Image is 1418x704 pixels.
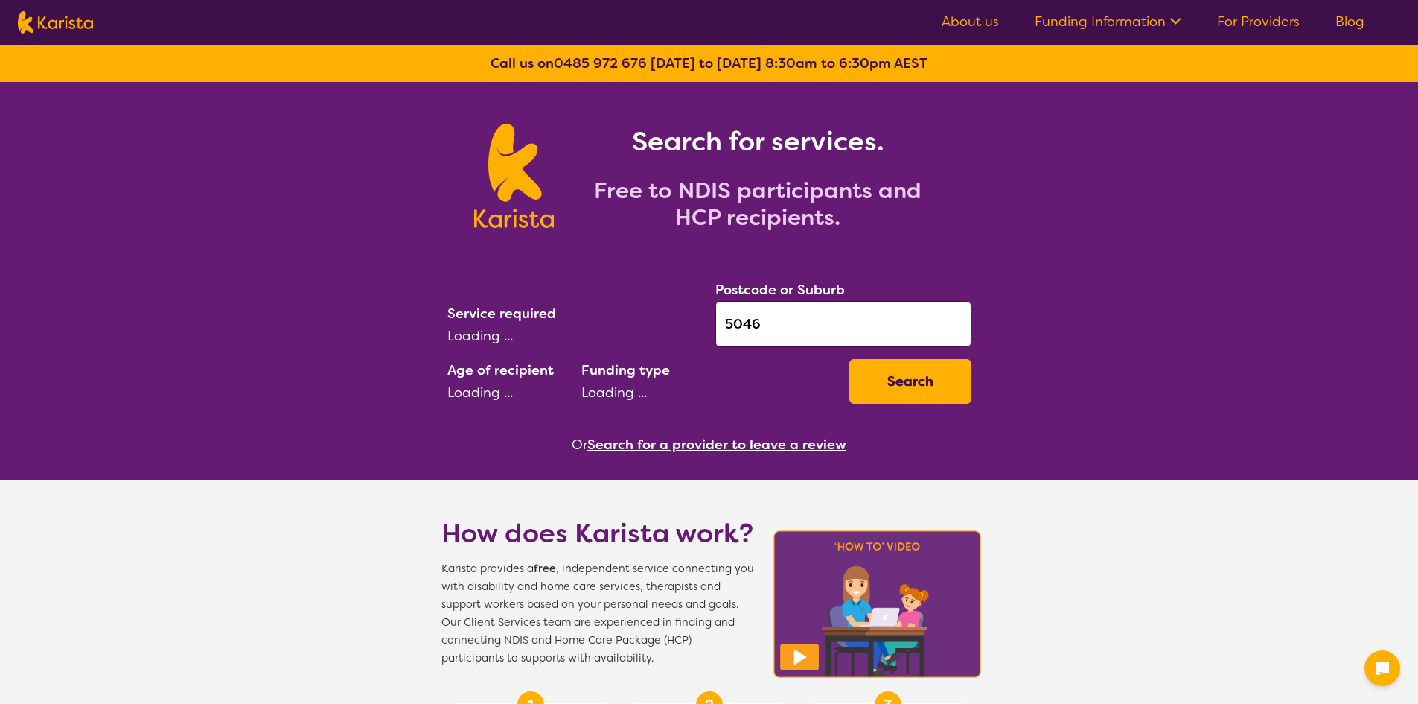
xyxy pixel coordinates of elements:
a: Blog [1335,13,1364,31]
img: Karista logo [18,11,93,34]
a: For Providers [1217,13,1300,31]
h2: Free to NDIS participants and HCP recipients. [572,177,944,231]
img: Karista video [769,526,986,682]
h1: How does Karista work? [441,516,754,551]
a: Funding Information [1035,13,1181,31]
h1: Search for services. [572,124,944,159]
label: Age of recipient [447,361,554,379]
span: Or [572,434,587,456]
input: Type [715,301,971,347]
a: 0485 972 676 [554,54,647,72]
label: Postcode or Suburb [715,281,845,299]
img: Karista logo [474,124,554,228]
label: Funding type [581,361,670,379]
a: About us [942,13,999,31]
div: Loading ... [581,381,837,404]
button: Search for a provider to leave a review [587,434,846,456]
span: Karista provides a , independent service connecting you with disability and home care services, t... [441,560,754,667]
b: free [534,562,556,576]
button: Search [849,359,971,404]
div: Loading ... [447,325,703,347]
b: Call us on [DATE] to [DATE] 8:30am to 6:30pm AEST [491,54,927,72]
div: Loading ... [447,381,569,404]
label: Service required [447,305,556,323]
